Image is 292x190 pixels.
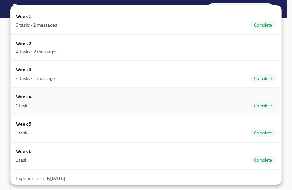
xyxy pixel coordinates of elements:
a: Week 51 taskComplete [10,115,282,142]
h6: Week 2 [16,40,31,47]
span: Experience ends [16,175,65,181]
a: Week 13 tasks • 2 messagesComplete [10,7,282,34]
a: Week 34 tasks • 1 messageComplete [10,60,282,88]
h6: Week 6 [16,148,32,155]
span: Complete [250,23,276,28]
strong: [DATE] [50,175,65,181]
div: 1 task [16,130,27,136]
span: Complete [250,158,276,163]
div: 3 tasks • 2 messages [16,22,57,28]
h6: Week 5 [16,120,31,128]
span: Complete [250,76,276,81]
a: Week 41 taskComplete [10,88,282,115]
div: 4 tasks • 2 messages [16,48,57,55]
div: 1 task [16,102,27,109]
a: Week 61 taskComplete [10,142,282,170]
h6: Week 3 [16,66,31,73]
div: 1 task [16,157,27,163]
span: Complete [250,131,276,135]
h6: Week 4 [16,93,32,100]
div: 4 tasks • 1 message [16,75,55,82]
a: Week 24 tasks • 2 messages [10,34,282,60]
h6: Week 1 [16,13,31,20]
span: Complete [250,103,276,108]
